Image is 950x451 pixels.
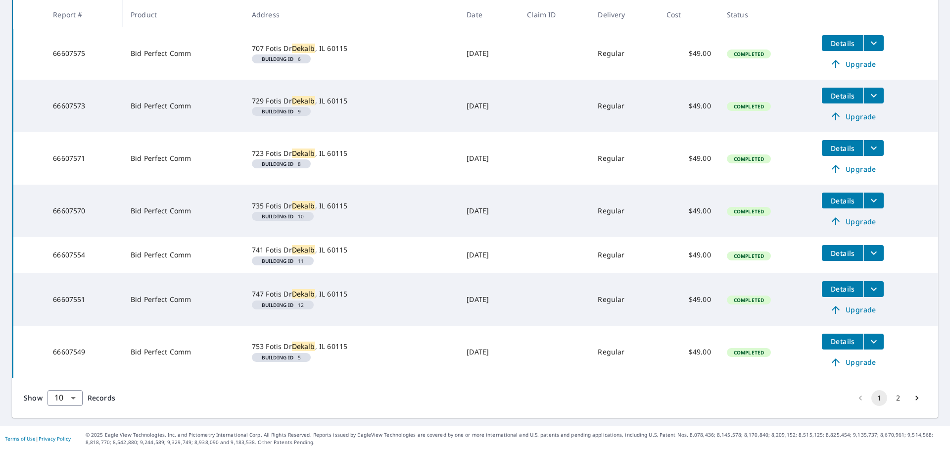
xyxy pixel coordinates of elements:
[863,35,884,51] button: filesDropdownBtn-66607575
[828,163,878,175] span: Upgrade
[459,273,519,326] td: [DATE]
[863,334,884,350] button: filesDropdownBtn-66607549
[252,289,451,299] div: 747 Fotis Dr , IL 60115
[590,185,658,237] td: Regular
[659,273,719,326] td: $49.00
[822,245,863,261] button: detailsBtn-66607554
[828,110,878,122] span: Upgrade
[5,436,71,442] p: |
[822,302,884,318] a: Upgrade
[590,132,658,185] td: Regular
[828,91,857,100] span: Details
[262,109,294,114] em: Building ID
[123,326,244,378] td: Bid Perfect Comm
[459,185,519,237] td: [DATE]
[851,390,926,406] nav: pagination navigation
[292,96,315,105] mark: Dekalb
[88,393,115,402] span: Records
[659,80,719,132] td: $49.00
[828,304,878,316] span: Upgrade
[262,302,294,307] em: Building ID
[252,201,451,211] div: 735 Fotis Dr , IL 60115
[45,27,123,80] td: 66607575
[828,196,857,205] span: Details
[45,326,123,378] td: 66607549
[459,237,519,273] td: [DATE]
[822,334,863,350] button: detailsBtn-66607549
[822,213,884,229] a: Upgrade
[252,96,451,106] div: 729 Fotis Dr , IL 60115
[828,144,857,153] span: Details
[863,88,884,103] button: filesDropdownBtn-66607573
[252,44,451,53] div: 707 Fotis Dr , IL 60115
[262,258,294,263] em: Building ID
[728,155,770,162] span: Completed
[828,39,857,48] span: Details
[86,431,945,446] p: © 2025 Eagle View Technologies, Inc. and Pictometry International Corp. All Rights Reserved. Repo...
[256,56,307,61] span: 6
[590,237,658,273] td: Regular
[123,273,244,326] td: Bid Perfect Comm
[123,132,244,185] td: Bid Perfect Comm
[459,80,519,132] td: [DATE]
[45,80,123,132] td: 66607573
[828,337,857,346] span: Details
[292,342,315,351] mark: Dekalb
[5,435,36,442] a: Terms of Use
[459,326,519,378] td: [DATE]
[890,390,906,406] button: Go to page 2
[828,284,857,294] span: Details
[262,355,294,360] em: Building ID
[822,354,884,370] a: Upgrade
[45,132,123,185] td: 66607571
[863,245,884,261] button: filesDropdownBtn-66607554
[292,201,315,210] mark: Dekalb
[863,140,884,156] button: filesDropdownBtn-66607571
[256,258,310,263] span: 11
[822,108,884,124] a: Upgrade
[822,140,863,156] button: detailsBtn-66607571
[728,103,770,110] span: Completed
[45,273,123,326] td: 66607551
[728,252,770,259] span: Completed
[590,273,658,326] td: Regular
[822,161,884,177] a: Upgrade
[590,27,658,80] td: Regular
[252,342,451,351] div: 753 Fotis Dr , IL 60115
[822,56,884,72] a: Upgrade
[728,349,770,356] span: Completed
[659,237,719,273] td: $49.00
[459,27,519,80] td: [DATE]
[909,390,925,406] button: Go to next page
[256,161,307,166] span: 8
[822,193,863,208] button: detailsBtn-66607570
[123,27,244,80] td: Bid Perfect Comm
[292,245,315,254] mark: Dekalb
[728,208,770,215] span: Completed
[863,193,884,208] button: filesDropdownBtn-66607570
[24,393,43,402] span: Show
[47,384,83,412] div: 10
[659,27,719,80] td: $49.00
[871,390,887,406] button: page 1
[262,214,294,219] em: Building ID
[659,132,719,185] td: $49.00
[822,88,863,103] button: detailsBtn-66607573
[828,58,878,70] span: Upgrade
[262,161,294,166] em: Building ID
[590,326,658,378] td: Regular
[292,44,315,53] mark: Dekalb
[256,355,307,360] span: 5
[828,215,878,227] span: Upgrade
[590,80,658,132] td: Regular
[262,56,294,61] em: Building ID
[822,35,863,51] button: detailsBtn-66607575
[123,237,244,273] td: Bid Perfect Comm
[292,289,315,299] mark: Dekalb
[828,356,878,368] span: Upgrade
[256,302,310,307] span: 12
[659,326,719,378] td: $49.00
[252,245,451,255] div: 741 Fotis Dr , IL 60115
[863,281,884,297] button: filesDropdownBtn-66607551
[292,149,315,158] mark: Dekalb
